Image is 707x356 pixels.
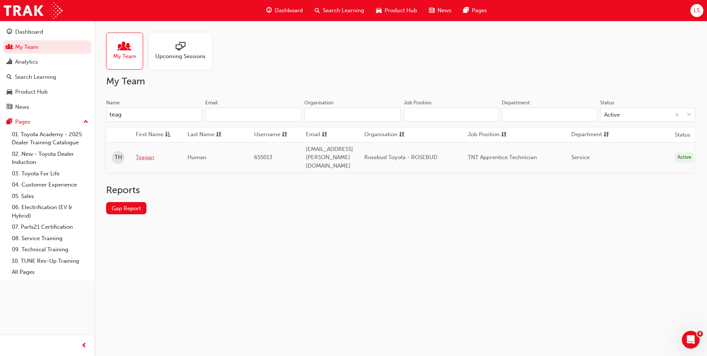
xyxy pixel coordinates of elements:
[472,6,487,15] span: Pages
[603,130,609,140] span: sorting-icon
[15,58,38,66] div: Analytics
[600,99,614,107] div: Status
[176,42,185,52] span: sessionType_ONLINE_URL-icon
[9,233,91,244] a: 08. Service Training
[571,154,590,161] span: Service
[3,24,91,115] button: DashboardMy TeamAnalyticsSearch LearningProduct HubNews
[457,3,493,18] a: pages-iconPages
[304,99,334,107] div: Organisation
[3,40,91,54] a: My Team
[15,118,30,126] div: Pages
[205,99,218,107] div: Email
[254,130,280,140] span: Username
[266,6,272,15] span: guage-icon
[165,130,170,140] span: asc-icon
[9,168,91,179] a: 03. Toyota For Life
[3,55,91,69] a: Analytics
[404,99,432,107] div: Job Position
[364,154,437,161] span: Rosebud Toyota - ROSEBUD
[3,115,91,129] button: Pages
[187,154,206,161] span: Human
[687,110,692,120] span: down-icon
[675,131,690,139] th: Status
[9,221,91,233] a: 07. Parts21 Certification
[306,130,320,140] span: Email
[9,148,91,168] a: 02. New - Toyota Dealer Induction
[571,130,602,140] span: Department
[136,153,176,162] a: Teagan
[216,130,221,140] span: sorting-icon
[3,25,91,39] a: Dashboard
[3,100,91,114] a: News
[309,3,370,18] a: search-iconSearch Learning
[9,202,91,221] a: 06. Electrification (EV & Hybrid)
[468,130,508,140] button: Job Positionsorting-icon
[468,130,500,140] span: Job Position
[697,331,703,337] span: 4
[399,130,405,140] span: sorting-icon
[306,146,353,169] span: [EMAIL_ADDRESS][PERSON_NAME][DOMAIN_NAME]
[9,244,91,255] a: 09. Technical Training
[254,130,295,140] button: Usernamesorting-icon
[690,4,703,17] button: LS
[15,88,48,96] div: Product Hub
[155,52,206,61] span: Upcoming Sessions
[205,108,301,122] input: Email
[502,108,597,122] input: Department
[9,266,91,278] a: All Pages
[4,2,62,19] img: Trak
[9,191,91,202] a: 05. Sales
[675,152,694,162] div: Active
[282,130,287,140] span: sorting-icon
[501,130,507,140] span: sorting-icon
[7,74,12,81] span: search-icon
[7,104,12,111] span: news-icon
[260,3,309,18] a: guage-iconDashboard
[364,130,405,140] button: Organisationsorting-icon
[7,59,12,66] span: chart-icon
[3,70,91,84] a: Search Learning
[437,6,451,15] span: News
[323,6,364,15] span: Search Learning
[306,130,346,140] button: Emailsorting-icon
[7,89,12,95] span: car-icon
[468,154,537,161] span: TNT Apprentice Technician
[136,130,176,140] button: First Nameasc-icon
[15,103,29,111] div: News
[106,99,120,107] div: Name
[9,129,91,148] a: 01. Toyota Academy - 2025 Dealer Training Catalogue
[304,108,400,122] input: Organisation
[315,6,320,15] span: search-icon
[106,33,149,70] a: My Team
[136,130,163,140] span: First Name
[187,130,228,140] button: Last Namesorting-icon
[9,179,91,191] a: 04. Customer Experience
[15,28,43,36] div: Dashboard
[106,184,695,196] h2: Reports
[106,202,146,214] a: Gap Report
[149,33,218,70] a: Upcoming Sessions
[9,255,91,267] a: 10. TUNE Rev-Up Training
[83,117,88,127] span: up-icon
[106,108,202,122] input: Name
[322,130,327,140] span: sorting-icon
[3,85,91,99] a: Product Hub
[7,29,12,36] span: guage-icon
[254,154,273,161] span: 655013
[187,130,214,140] span: Last Name
[682,331,700,349] iframe: Intercom live chat
[423,3,457,18] a: news-iconNews
[113,52,136,61] span: My Team
[694,6,700,15] span: LS
[275,6,303,15] span: Dashboard
[115,153,122,162] span: TH
[571,130,612,140] button: Departmentsorting-icon
[376,6,382,15] span: car-icon
[502,99,530,107] div: Department
[120,42,129,52] span: people-icon
[370,3,423,18] a: car-iconProduct Hub
[385,6,417,15] span: Product Hub
[81,341,87,350] span: prev-icon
